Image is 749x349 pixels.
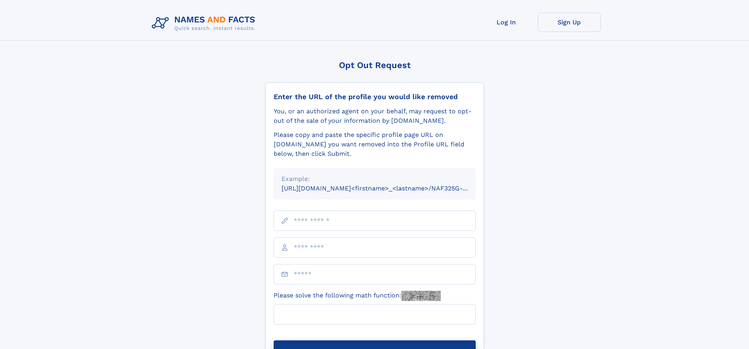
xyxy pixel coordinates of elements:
[282,185,491,192] small: [URL][DOMAIN_NAME]<firstname>_<lastname>/NAF325G-xxxxxxxx
[274,130,476,159] div: Please copy and paste the specific profile page URL on [DOMAIN_NAME] you want removed into the Pr...
[274,107,476,126] div: You, or an authorized agent on your behalf, may request to opt-out of the sale of your informatio...
[475,13,538,32] a: Log In
[149,13,262,34] img: Logo Names and Facts
[265,60,484,70] div: Opt Out Request
[274,291,441,301] label: Please solve the following math function:
[282,174,468,184] div: Example:
[538,13,601,32] a: Sign Up
[274,92,476,101] div: Enter the URL of the profile you would like removed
